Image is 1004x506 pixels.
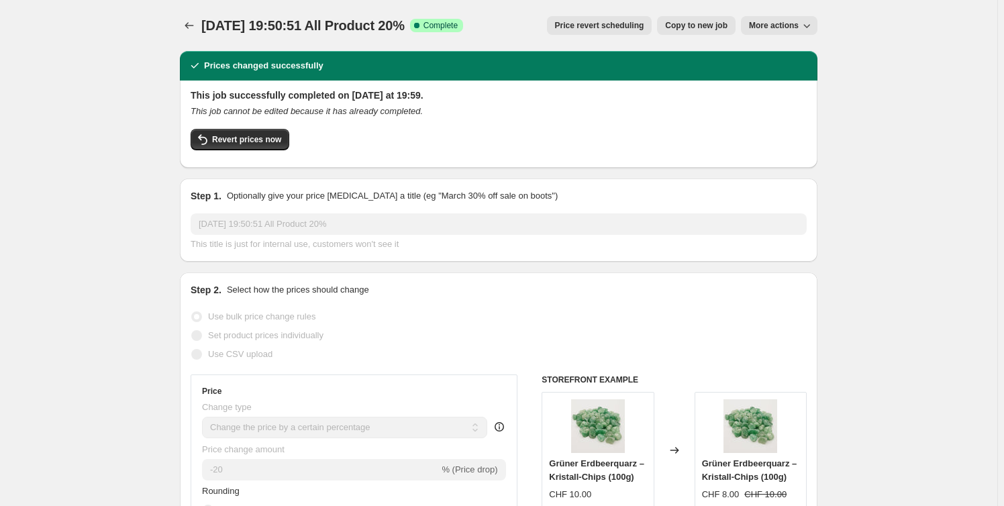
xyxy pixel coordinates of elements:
[212,134,281,145] span: Revert prices now
[180,16,199,35] button: Price change jobs
[201,18,405,33] span: [DATE] 19:50:51 All Product 20%
[549,489,591,499] span: CHF 10.00
[191,129,289,150] button: Revert prices now
[549,458,644,482] span: Grüner Erdbeerquarz – Kristall-Chips (100g)
[423,20,458,31] span: Complete
[547,16,652,35] button: Price revert scheduling
[665,20,727,31] span: Copy to new job
[227,189,558,203] p: Optionally give your price [MEDICAL_DATA] a title (eg "March 30% off sale on boots")
[202,459,439,480] input: -15
[493,420,506,434] div: help
[744,489,787,499] span: CHF 10.00
[191,189,221,203] h2: Step 1.
[202,402,252,412] span: Change type
[657,16,736,35] button: Copy to new job
[555,20,644,31] span: Price revert scheduling
[208,330,323,340] span: Set product prices individually
[202,386,221,397] h3: Price
[208,349,272,359] span: Use CSV upload
[191,89,807,102] h2: This job successfully completed on [DATE] at 19:59.
[191,106,423,116] i: This job cannot be edited because it has already completed.
[191,239,399,249] span: This title is just for internal use, customers won't see it
[191,213,807,235] input: 30% off holiday sale
[202,486,240,496] span: Rounding
[702,489,740,499] span: CHF 8.00
[749,20,799,31] span: More actions
[571,399,625,453] img: 20250122_165802_80x.jpg
[442,464,497,474] span: % (Price drop)
[202,444,285,454] span: Price change amount
[723,399,777,453] img: 20250122_165802_80x.jpg
[204,59,323,72] h2: Prices changed successfully
[702,458,797,482] span: Grüner Erdbeerquarz – Kristall-Chips (100g)
[542,374,807,385] h6: STOREFRONT EXAMPLE
[741,16,817,35] button: More actions
[227,283,369,297] p: Select how the prices should change
[191,283,221,297] h2: Step 2.
[208,311,315,321] span: Use bulk price change rules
